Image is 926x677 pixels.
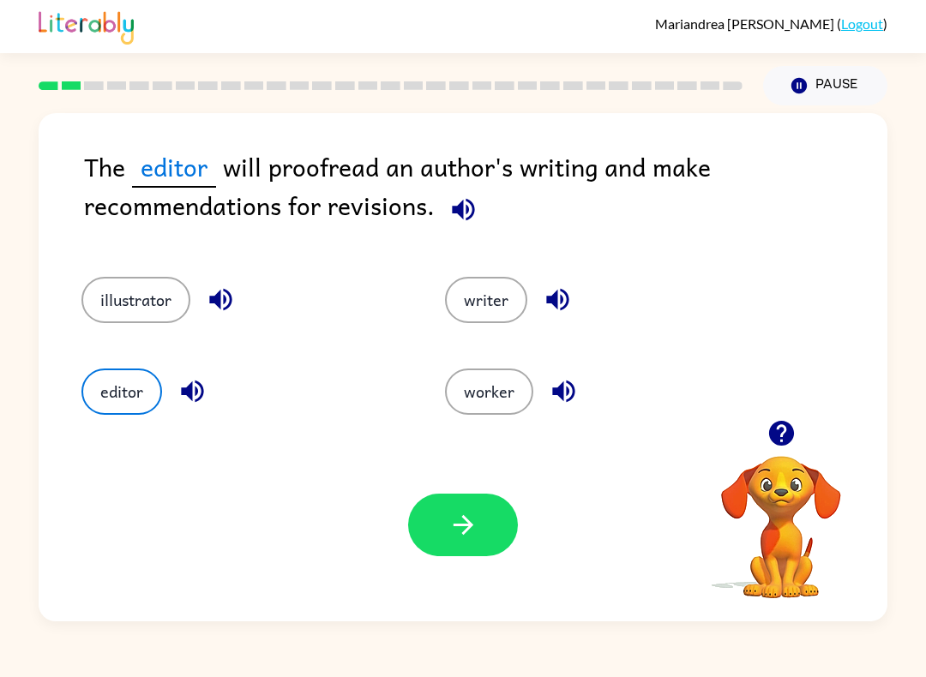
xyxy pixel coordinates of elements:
[695,429,867,601] video: Your browser must support playing .mp4 files to use Literably. Please try using another browser.
[445,277,527,323] button: writer
[132,147,216,188] span: editor
[39,7,134,45] img: Literably
[84,147,887,243] div: The will proofread an author's writing and make recommendations for revisions.
[81,277,190,323] button: illustrator
[655,15,837,32] span: Mariandrea [PERSON_NAME]
[763,66,887,105] button: Pause
[841,15,883,32] a: Logout
[81,368,162,415] button: editor
[655,15,887,32] div: ( )
[445,368,533,415] button: worker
